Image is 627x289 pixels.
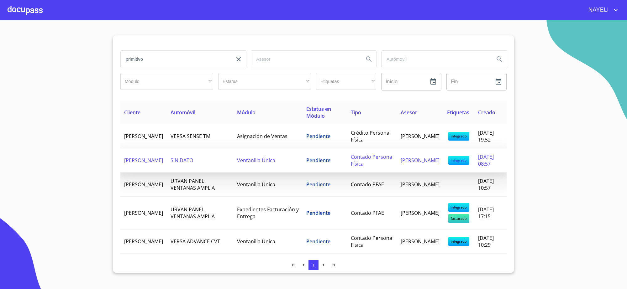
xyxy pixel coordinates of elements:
[171,238,220,245] span: VERSA ADVANCE CVT
[401,209,440,216] span: [PERSON_NAME]
[478,129,494,143] span: [DATE] 19:52
[124,109,140,116] span: Cliente
[124,181,163,188] span: [PERSON_NAME]
[401,109,417,116] span: Asesor
[478,178,494,191] span: [DATE] 10:57
[306,106,331,119] span: Estatus en Módulo
[124,209,163,216] span: [PERSON_NAME]
[401,157,440,164] span: [PERSON_NAME]
[351,235,392,248] span: Contado Persona Física
[448,237,469,246] span: integrado
[308,260,319,270] button: 1
[351,209,384,216] span: Contado PFAE
[171,206,215,220] span: URVAN PANEL VENTANAS AMPLIA
[237,157,275,164] span: Ventanilla Única
[237,133,287,140] span: Asignación de Ventas
[306,209,330,216] span: Pendiente
[478,109,495,116] span: Creado
[306,157,330,164] span: Pendiente
[306,181,330,188] span: Pendiente
[478,235,494,248] span: [DATE] 10:29
[218,73,311,90] div: ​
[312,263,314,267] span: 1
[237,206,299,220] span: Expedientes Facturación y Entrega
[306,133,330,140] span: Pendiente
[382,51,489,68] input: search
[448,214,469,223] span: facturado
[351,129,389,143] span: Crédito Persona Física
[124,157,163,164] span: [PERSON_NAME]
[251,51,359,68] input: search
[171,133,210,140] span: VERSA SENSE TM
[124,238,163,245] span: [PERSON_NAME]
[448,156,469,165] span: integrado
[171,109,195,116] span: Automóvil
[448,203,469,212] span: integrado
[306,238,330,245] span: Pendiente
[351,109,361,116] span: Tipo
[361,52,377,67] button: Search
[124,133,163,140] span: [PERSON_NAME]
[231,52,246,67] button: clear input
[316,73,376,90] div: ​
[447,109,469,116] span: Etiquetas
[401,181,440,188] span: [PERSON_NAME]
[120,73,213,90] div: ​
[171,157,193,164] span: SIN DATO
[584,5,612,15] span: NAYELI
[351,153,392,167] span: Contado Persona Física
[478,153,494,167] span: [DATE] 08:57
[351,181,384,188] span: Contado PFAE
[448,132,469,141] span: integrado
[492,52,507,67] button: Search
[478,206,494,220] span: [DATE] 17:15
[401,133,440,140] span: [PERSON_NAME]
[584,5,619,15] button: account of current user
[121,51,229,68] input: search
[237,181,275,188] span: Ventanilla Única
[171,178,215,191] span: URVAN PANEL VENTANAS AMPLIA
[237,109,256,116] span: Módulo
[401,238,440,245] span: [PERSON_NAME]
[237,238,275,245] span: Ventanilla Única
